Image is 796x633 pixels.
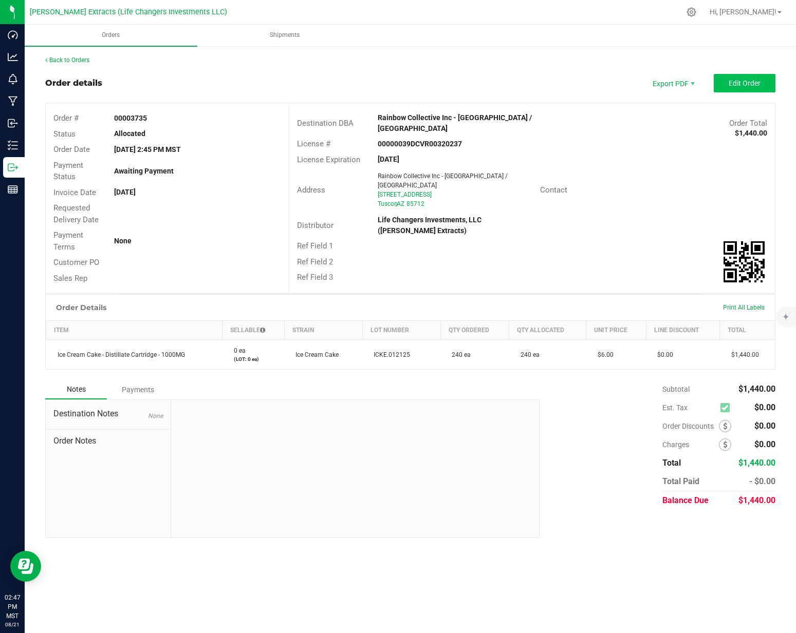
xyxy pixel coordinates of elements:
[447,351,471,358] span: 240 ea
[8,162,18,172] inline-svg: Outbound
[8,118,18,128] inline-svg: Inbound
[662,404,716,412] span: Est. Tax
[88,31,134,40] span: Orders
[378,155,399,163] strong: [DATE]
[229,355,278,363] p: (LOT: 0 ea)
[440,321,509,340] th: Qty Ordered
[114,114,147,122] strong: 00003735
[148,412,163,419] span: None
[5,593,20,621] p: 02:47 PM MST
[378,113,532,132] strong: Rainbow Collective Inc - [GEOGRAPHIC_DATA] / [GEOGRAPHIC_DATA]
[45,77,102,89] div: Order details
[368,351,410,358] span: ICKE.012125
[114,188,136,196] strong: [DATE]
[735,129,767,137] strong: $1,440.00
[714,74,775,92] button: Edit Order
[53,145,90,154] span: Order Date
[52,351,185,358] span: Ice Cream Cake - Distillate Cartridge - 1000MG
[710,8,776,16] span: Hi, [PERSON_NAME]!
[53,435,163,447] span: Order Notes
[297,221,334,230] span: Distributor
[540,185,567,195] span: Contact
[10,551,41,582] iframe: Resource center
[290,351,339,358] span: Ice Cream Cake
[46,321,223,340] th: Item
[378,216,482,235] strong: Life Changers Investments, LLC ([PERSON_NAME] Extracts)
[729,119,767,128] span: Order Total
[662,458,681,468] span: Total
[114,167,174,175] strong: Awaiting Payment
[198,25,371,46] a: Shipments
[652,351,673,358] span: $0.00
[738,495,775,505] span: $1,440.00
[56,303,106,312] h1: Order Details
[738,384,775,394] span: $1,440.00
[724,241,765,282] img: Scan me!
[662,476,699,486] span: Total Paid
[297,155,360,164] span: License Expiration
[53,231,83,252] span: Payment Terms
[586,321,646,340] th: Unit Price
[297,273,333,282] span: Ref Field 3
[229,347,246,354] span: 0 ea
[720,321,775,340] th: Total
[256,31,313,40] span: Shipments
[297,139,330,148] span: License #
[593,351,614,358] span: $6.00
[297,241,333,251] span: Ref Field 1
[662,440,719,449] span: Charges
[297,257,333,266] span: Ref Field 2
[8,74,18,84] inline-svg: Monitoring
[53,161,83,182] span: Payment Status
[8,96,18,106] inline-svg: Manufacturing
[754,402,775,412] span: $0.00
[53,113,79,123] span: Order #
[114,237,132,245] strong: None
[107,380,169,399] div: Payments
[5,621,20,628] p: 08/21
[754,439,775,449] span: $0.00
[754,421,775,431] span: $0.00
[8,140,18,150] inline-svg: Inventory
[662,495,709,505] span: Balance Due
[297,185,325,195] span: Address
[749,476,775,486] span: - $0.00
[726,351,759,358] span: $1,440.00
[297,119,354,128] span: Destination DBA
[720,401,734,415] span: Calculate excise tax
[53,203,99,224] span: Requested Delivery Date
[45,56,89,64] a: Back to Orders
[685,7,698,17] div: Manage settings
[378,191,432,198] span: [STREET_ADDRESS]
[284,321,362,340] th: Strain
[515,351,540,358] span: 240 ea
[8,184,18,195] inline-svg: Reports
[396,200,397,207] span: ,
[406,200,424,207] span: 85712
[646,321,720,340] th: Line Discount
[25,25,197,46] a: Orders
[8,52,18,62] inline-svg: Analytics
[8,30,18,40] inline-svg: Dashboard
[724,241,765,282] qrcode: 00003735
[53,188,96,197] span: Invoice Date
[45,380,107,399] div: Notes
[223,321,284,340] th: Sellable
[662,422,719,430] span: Order Discounts
[642,74,704,92] li: Export PDF
[114,145,181,154] strong: [DATE] 2:45 PM MST
[738,458,775,468] span: $1,440.00
[378,140,462,148] strong: 00000039DCVR00320237
[509,321,586,340] th: Qty Allocated
[53,274,87,283] span: Sales Rep
[362,321,440,340] th: Lot Number
[397,200,404,207] span: AZ
[723,304,765,311] span: Print All Labels
[378,200,398,207] span: Tuscon
[378,172,508,189] span: Rainbow Collective Inc - [GEOGRAPHIC_DATA] / [GEOGRAPHIC_DATA]
[729,79,761,87] span: Edit Order
[662,385,690,393] span: Subtotal
[30,8,227,16] span: [PERSON_NAME] Extracts (Life Changers Investments LLC)
[114,129,145,138] strong: Allocated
